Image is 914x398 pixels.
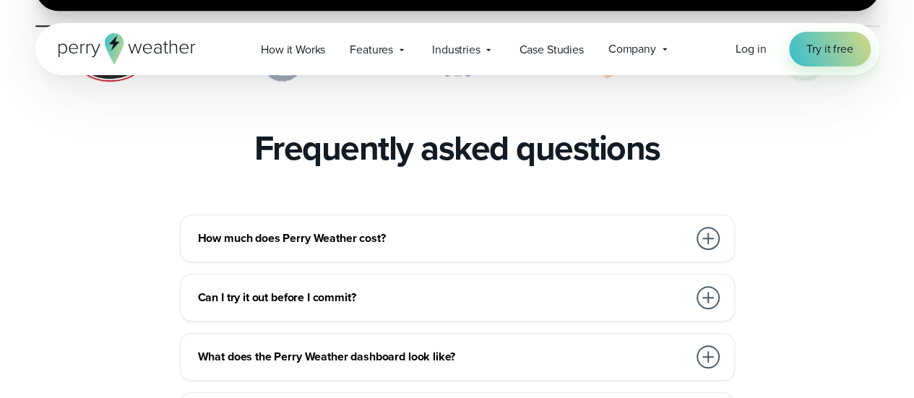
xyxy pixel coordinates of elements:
a: How it Works [249,35,337,64]
span: Log in [736,40,766,57]
span: How it Works [261,41,325,59]
a: Case Studies [506,35,595,64]
span: Industries [432,41,480,59]
h2: Frequently asked questions [254,128,660,168]
span: Case Studies [519,41,583,59]
h3: How much does Perry Weather cost? [198,230,688,247]
span: Try it free [806,40,853,58]
h3: Can I try it out before I commit? [198,289,688,306]
a: Log in [736,40,766,58]
span: Features [350,41,393,59]
span: Company [608,40,656,58]
h3: What does the Perry Weather dashboard look like? [198,348,688,365]
a: Try it free [789,32,870,66]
